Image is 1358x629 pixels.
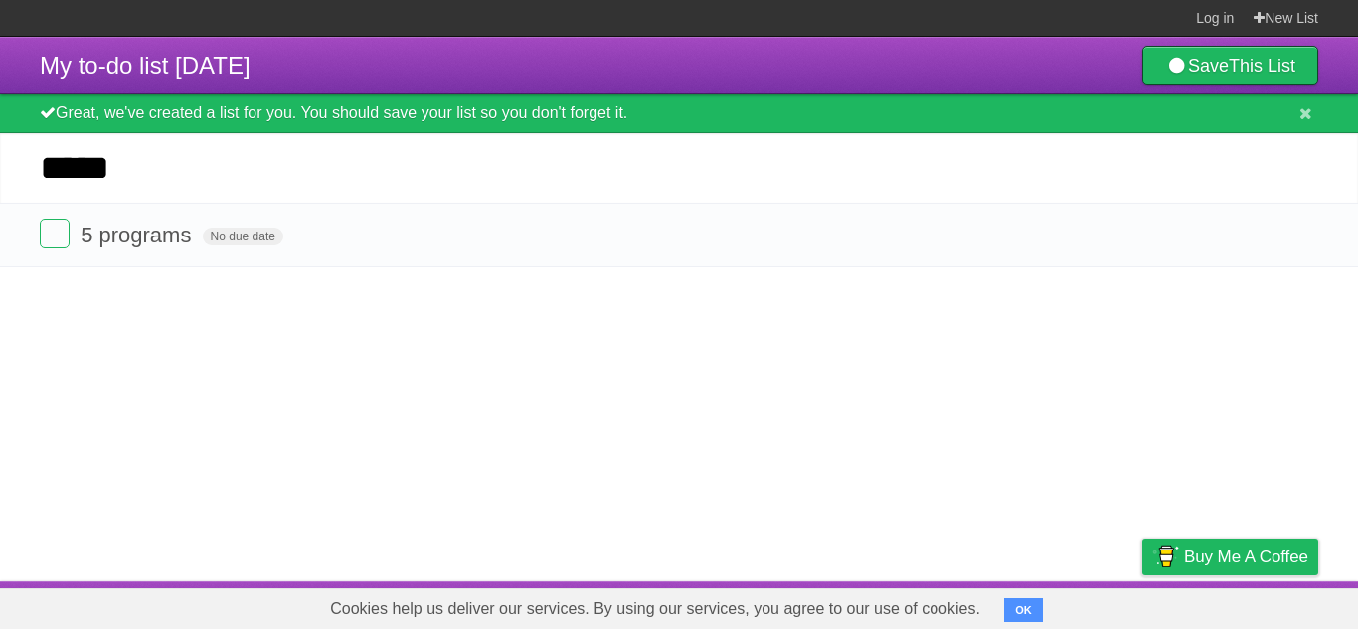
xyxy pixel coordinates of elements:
[878,586,920,624] a: About
[1193,586,1318,624] a: Suggest a feature
[943,586,1024,624] a: Developers
[1049,586,1093,624] a: Terms
[1152,540,1179,573] img: Buy me a coffee
[1142,539,1318,575] a: Buy me a coffee
[310,589,1000,629] span: Cookies help us deliver our services. By using our services, you agree to our use of cookies.
[40,219,70,248] label: Done
[203,228,283,245] span: No due date
[1116,586,1168,624] a: Privacy
[40,52,251,79] span: My to-do list [DATE]
[1184,540,1308,574] span: Buy me a coffee
[81,223,196,247] span: 5 programs
[1142,46,1318,85] a: SaveThis List
[1004,598,1043,622] button: OK
[1229,56,1295,76] b: This List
